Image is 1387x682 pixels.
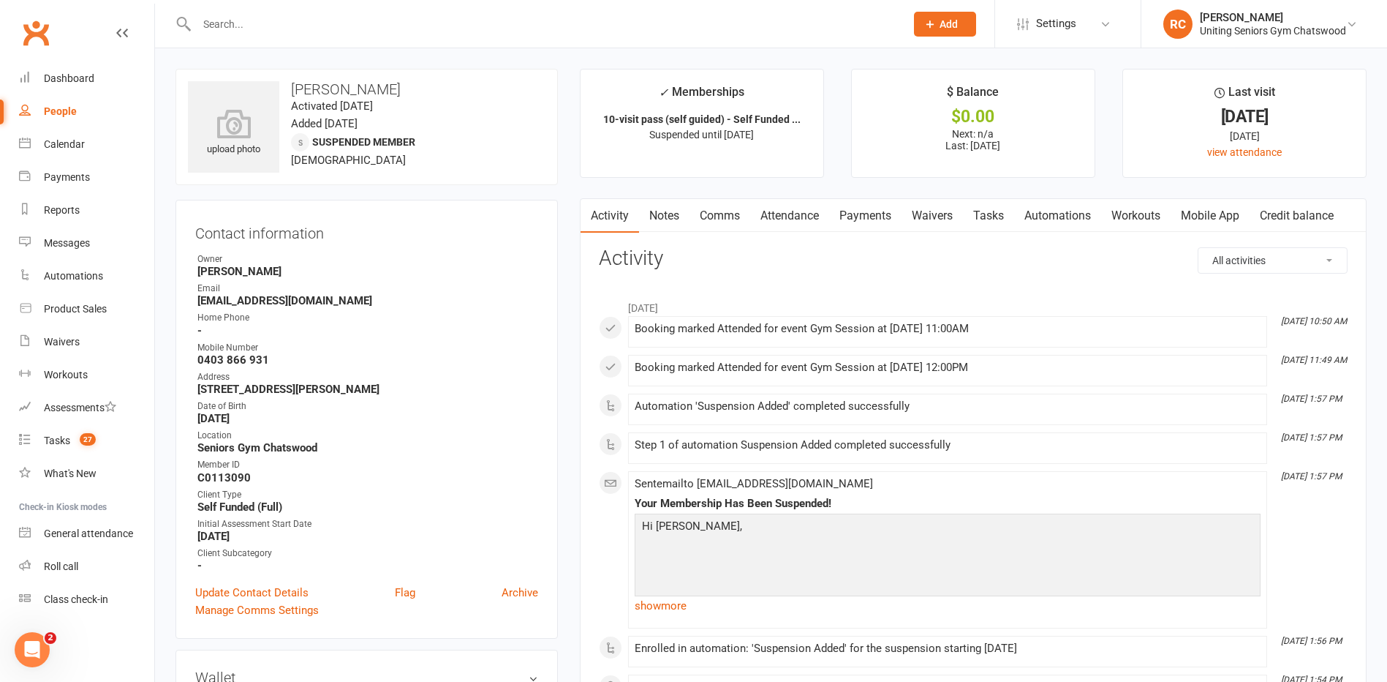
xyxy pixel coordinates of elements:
div: Product Sales [44,303,107,315]
div: Address [197,370,538,384]
a: Archive [502,584,538,602]
div: Tasks [44,435,70,446]
div: What's New [44,468,97,479]
div: Calendar [44,138,85,150]
div: Home Phone [197,311,538,325]
span: Sent email to [EMAIL_ADDRESS][DOMAIN_NAME] [635,477,873,490]
strong: 10-visit pass (self guided) - Self Funded ... [603,113,801,125]
h3: Activity [599,247,1348,270]
div: Uniting Seniors Gym Chatswood [1200,24,1346,37]
time: Added [DATE] [291,117,358,130]
a: Assessments [19,391,154,424]
i: [DATE] 1:56 PM [1281,636,1342,646]
a: Automations [19,260,154,293]
a: Comms [689,199,750,233]
p: Hi [PERSON_NAME], [638,517,1257,539]
a: Credit balance [1250,199,1344,233]
i: [DATE] 1:57 PM [1281,432,1342,443]
a: Flag [395,584,415,602]
div: Last visit [1214,83,1275,109]
a: Manage Comms Settings [195,602,319,619]
h3: [PERSON_NAME] [188,81,545,97]
span: Suspended member [312,136,415,148]
strong: [EMAIL_ADDRESS][DOMAIN_NAME] [197,294,538,307]
strong: [STREET_ADDRESS][PERSON_NAME] [197,383,538,396]
div: Your Membership Has Been Suspended! [635,498,1261,510]
i: [DATE] 11:49 AM [1281,355,1347,365]
div: Booking marked Attended for event Gym Session at [DATE] 11:00AM [635,323,1261,335]
time: Activated [DATE] [291,100,373,113]
strong: - [197,324,538,337]
div: [PERSON_NAME] [1200,11,1346,24]
i: ✓ [659,86,668,100]
div: Member ID [197,458,538,472]
div: Initial Assessment Start Date [197,517,538,531]
a: Messages [19,227,154,260]
div: Location [197,429,538,443]
div: Roll call [44,561,78,572]
div: Booking marked Attended for event Gym Session at [DATE] 12:00PM [635,361,1261,374]
a: General attendance kiosk mode [19,517,154,550]
a: Update Contact Details [195,584,309,602]
i: [DATE] 1:57 PM [1281,394,1342,404]
span: Suspended until [DATE] [649,129,754,140]
strong: - [197,559,538,572]
div: Email [197,282,538,296]
h3: Contact information [195,220,538,241]
li: [DATE] [599,293,1348,316]
a: Activity [581,199,639,233]
strong: Seniors Gym Chatswood [197,441,538,454]
span: 2 [45,632,56,644]
span: 27 [80,433,96,446]
div: People [44,105,77,117]
span: Add [940,18,958,30]
input: Search... [192,14,895,34]
a: People [19,95,154,128]
a: Automations [1014,199,1101,233]
div: Enrolled in automation: 'Suspension Added' for the suspension starting [DATE] [635,642,1261,655]
strong: C0113090 [197,471,538,484]
a: Tasks [963,199,1014,233]
strong: 0403 866 931 [197,353,538,367]
a: Calendar [19,128,154,161]
strong: [DATE] [197,412,538,425]
button: Add [914,12,976,37]
a: Class kiosk mode [19,583,154,616]
i: [DATE] 1:57 PM [1281,471,1342,481]
a: Roll call [19,550,154,583]
div: RC [1163,10,1193,39]
strong: [PERSON_NAME] [197,265,538,278]
div: Payments [44,171,90,183]
div: Step 1 of automation Suspension Added completed successfully [635,439,1261,451]
a: Waivers [19,326,154,359]
div: Date of Birth [197,400,538,413]
div: [DATE] [1136,109,1353,124]
a: Waivers [902,199,963,233]
a: Product Sales [19,293,154,326]
div: Workouts [44,369,88,381]
a: Payments [19,161,154,194]
a: Attendance [750,199,829,233]
a: Payments [829,199,902,233]
div: Memberships [659,83,744,110]
a: What's New [19,457,154,490]
a: Tasks 27 [19,424,154,457]
strong: [DATE] [197,530,538,543]
a: show more [635,596,1261,616]
p: Next: n/a Last: [DATE] [865,128,1081,151]
div: Reports [44,204,80,216]
iframe: Intercom live chat [15,632,50,667]
div: upload photo [188,109,279,157]
div: Assessments [44,402,116,413]
div: $0.00 [865,109,1081,124]
a: Reports [19,194,154,227]
strong: Self Funded (Full) [197,501,538,514]
div: [DATE] [1136,128,1353,144]
a: Mobile App [1171,199,1250,233]
div: Messages [44,237,90,249]
a: view attendance [1207,146,1282,158]
div: Class check-in [44,593,108,605]
div: Waivers [44,336,80,348]
div: Automations [44,270,103,282]
span: Settings [1036,7,1076,40]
